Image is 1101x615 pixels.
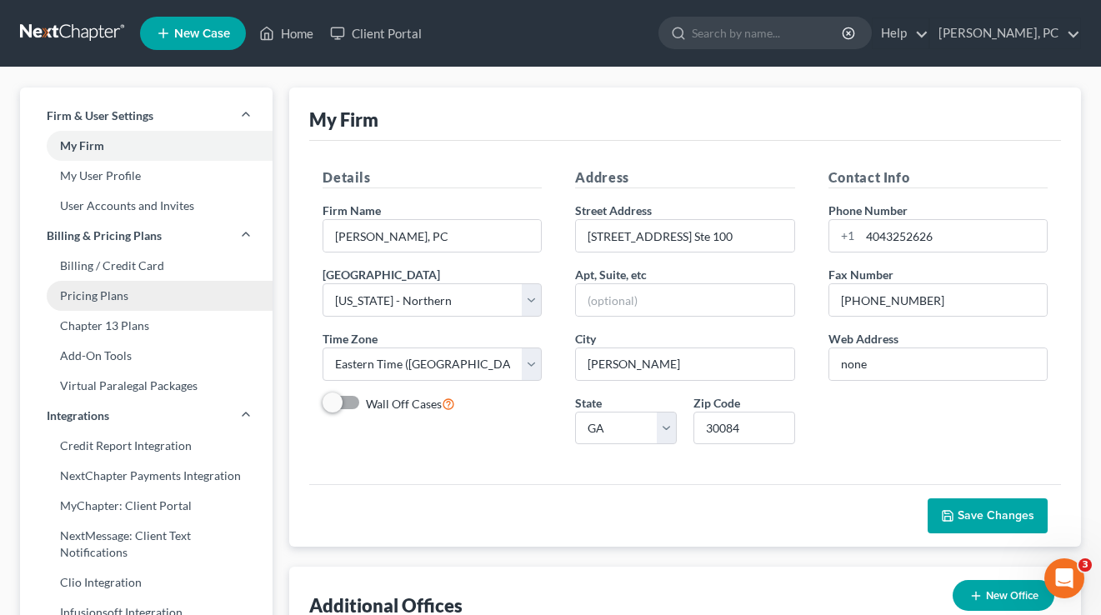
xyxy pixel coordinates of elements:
[20,161,273,191] a: My User Profile
[251,18,322,48] a: Home
[693,394,740,412] label: Zip Code
[20,461,273,491] a: NextChapter Payments Integration
[323,203,381,217] span: Firm Name
[1078,558,1092,572] span: 3
[309,107,378,132] div: My Firm
[1044,558,1084,598] iframe: Intercom live chat
[576,284,793,316] input: (optional)
[928,498,1048,533] button: Save Changes
[20,491,273,521] a: MyChapter: Client Portal
[575,202,652,219] label: Street Address
[575,330,596,347] label: City
[20,341,273,371] a: Add-On Tools
[829,348,1047,380] input: Enter web address....
[20,191,273,221] a: User Accounts and Invites
[576,220,793,252] input: Enter address...
[953,580,1054,611] button: New Office
[828,330,898,347] label: Web Address
[576,348,793,380] input: Enter city...
[47,407,109,424] span: Integrations
[20,281,273,311] a: Pricing Plans
[575,394,602,412] label: State
[20,131,273,161] a: My Firm
[860,220,1047,252] input: Enter phone...
[47,227,162,244] span: Billing & Pricing Plans
[829,220,860,252] div: +1
[366,397,442,411] span: Wall Off Cases
[20,251,273,281] a: Billing / Credit Card
[47,107,153,124] span: Firm & User Settings
[20,311,273,341] a: Chapter 13 Plans
[693,412,795,445] input: XXXXX
[958,508,1034,522] span: Save Changes
[323,220,541,252] input: Enter name...
[873,18,928,48] a: Help
[323,266,440,283] label: [GEOGRAPHIC_DATA]
[930,18,1080,48] a: [PERSON_NAME], PC
[20,431,273,461] a: Credit Report Integration
[323,167,542,188] h5: Details
[20,221,273,251] a: Billing & Pricing Plans
[20,101,273,131] a: Firm & User Settings
[20,401,273,431] a: Integrations
[829,284,1047,316] input: Enter fax...
[828,266,893,283] label: Fax Number
[575,266,647,283] label: Apt, Suite, etc
[323,330,378,347] label: Time Zone
[322,18,430,48] a: Client Portal
[174,27,230,40] span: New Case
[20,567,273,597] a: Clio Integration
[828,167,1048,188] h5: Contact Info
[20,371,273,401] a: Virtual Paralegal Packages
[575,167,794,188] h5: Address
[20,521,273,567] a: NextMessage: Client Text Notifications
[692,17,844,48] input: Search by name...
[828,202,908,219] label: Phone Number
